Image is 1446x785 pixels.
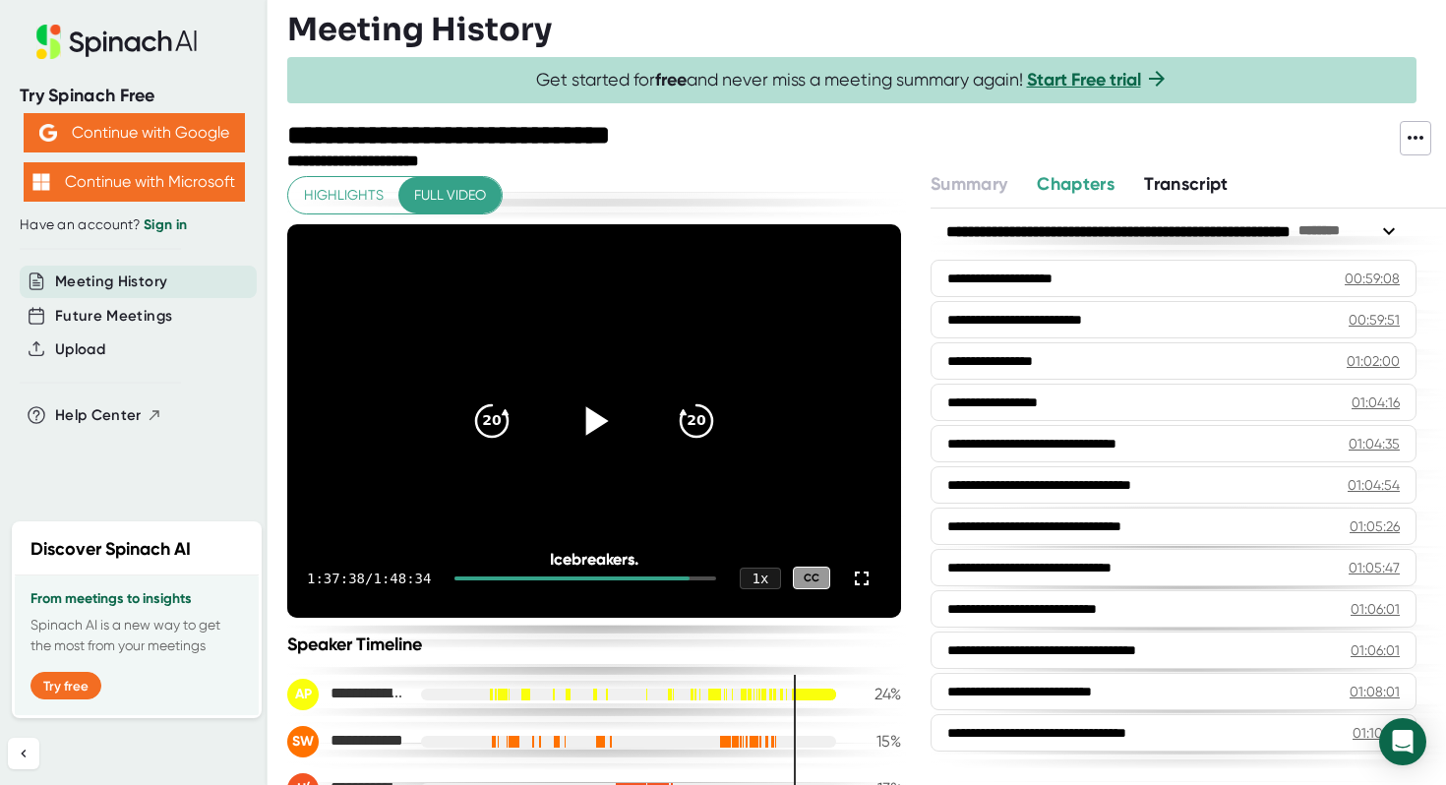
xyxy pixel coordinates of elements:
div: 01:04:16 [1352,392,1400,412]
div: 01:02:00 [1347,351,1400,371]
div: Try Spinach Free [20,85,248,107]
button: Full video [398,177,502,213]
div: 24 % [852,685,901,703]
h2: Discover Spinach AI [30,536,191,563]
span: Highlights [304,183,384,208]
div: 15 % [852,732,901,751]
div: Speaker Timeline [287,634,901,655]
button: Highlights [288,177,399,213]
h3: From meetings to insights [30,591,243,607]
button: Continue with Google [24,113,245,152]
button: Chapters [1037,171,1115,198]
a: Start Free trial [1027,69,1141,91]
div: Aimee J. Daily, PhD [287,679,405,710]
button: Summary [931,171,1007,198]
span: Transcript [1144,173,1229,195]
div: Icebreakers. [348,550,839,569]
div: 01:06:01 [1351,599,1400,619]
div: AP [287,679,319,710]
span: Full video [414,183,486,208]
span: Get started for and never miss a meeting summary again! [536,69,1169,91]
img: Aehbyd4JwY73AAAAAElFTkSuQmCC [39,124,57,142]
div: 01:04:54 [1348,475,1400,495]
div: 00:59:51 [1349,310,1400,330]
button: Future Meetings [55,305,172,328]
div: SW [287,726,319,757]
div: 01:06:01 [1351,640,1400,660]
b: free [655,69,687,91]
div: CC [793,567,830,589]
div: 01:04:35 [1349,434,1400,453]
a: Sign in [144,216,187,233]
button: Help Center [55,404,162,427]
button: Collapse sidebar [8,738,39,769]
span: Chapters [1037,173,1115,195]
div: 1 x [740,568,781,589]
button: Continue with Microsoft [24,162,245,202]
div: 01:05:26 [1350,516,1400,536]
span: Help Center [55,404,142,427]
button: Meeting History [55,271,167,293]
div: Sarah Waters [287,726,405,757]
div: 01:08:01 [1350,682,1400,701]
button: Transcript [1144,171,1229,198]
div: 01:05:47 [1349,558,1400,577]
div: 00:59:08 [1345,269,1400,288]
div: 1:37:38 / 1:48:34 [307,571,431,586]
span: Summary [931,173,1007,195]
div: Have an account? [20,216,248,234]
button: Try free [30,672,101,699]
div: 01:10:27 [1353,723,1400,743]
button: Upload [55,338,105,361]
h3: Meeting History [287,11,552,48]
p: Spinach AI is a new way to get the most from your meetings [30,615,243,656]
div: Open Intercom Messenger [1379,718,1426,765]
